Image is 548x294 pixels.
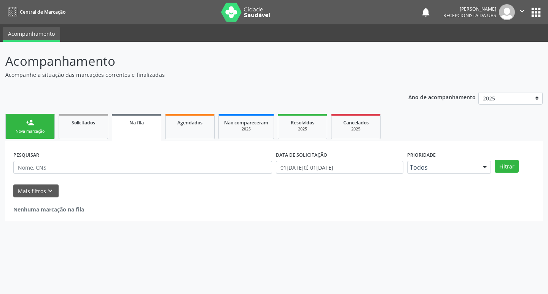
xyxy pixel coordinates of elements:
p: Acompanhamento [5,52,381,71]
strong: Nenhuma marcação na fila [13,206,84,213]
button: Mais filtroskeyboard_arrow_down [13,184,59,198]
div: person_add [26,118,34,127]
p: Acompanhe a situação das marcações correntes e finalizadas [5,71,381,79]
span: Na fila [129,119,144,126]
div: Nova marcação [11,129,49,134]
span: Central de Marcação [20,9,65,15]
span: Agendados [177,119,202,126]
a: Acompanhamento [3,27,60,42]
img: img [499,4,515,20]
div: 2025 [284,126,322,132]
label: Prioridade [407,149,436,161]
button:  [515,4,529,20]
span: Não compareceram [224,119,268,126]
div: 2025 [337,126,375,132]
button: Filtrar [495,160,519,173]
i:  [518,7,526,15]
input: Selecione um intervalo [276,161,403,174]
label: PESQUISAR [13,149,39,161]
a: Central de Marcação [5,6,65,18]
span: Resolvidos [291,119,314,126]
span: Recepcionista da UBS [443,12,496,19]
span: Todos [410,164,475,171]
div: [PERSON_NAME] [443,6,496,12]
button: notifications [421,7,431,17]
i: keyboard_arrow_down [46,187,54,195]
span: Solicitados [72,119,95,126]
p: Ano de acompanhamento [408,92,476,102]
button: apps [529,6,543,19]
input: Nome, CNS [13,161,272,174]
span: Cancelados [343,119,369,126]
label: DATA DE SOLICITAÇÃO [276,149,327,161]
div: 2025 [224,126,268,132]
